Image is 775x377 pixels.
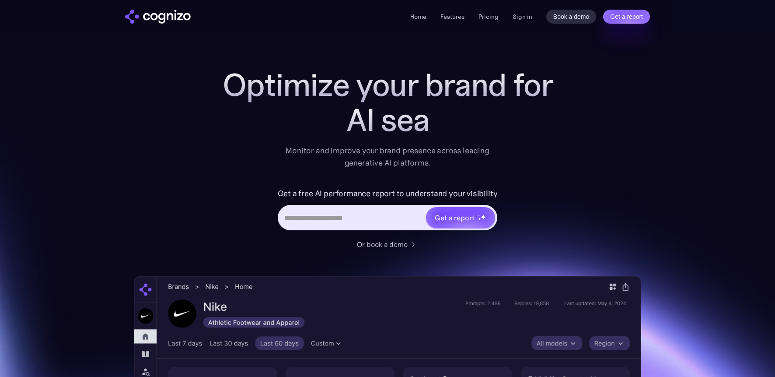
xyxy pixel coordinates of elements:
[603,10,650,24] a: Get a report
[478,218,481,221] img: star
[410,13,426,21] a: Home
[213,67,562,102] h1: Optimize your brand for
[435,212,474,223] div: Get a report
[125,10,191,24] img: cognizo logo
[213,102,562,137] div: AI sea
[278,187,498,235] form: Hero URL Input Form
[280,144,495,169] div: Monitor and improve your brand presence across leading generative AI platforms.
[125,10,191,24] a: home
[278,187,498,201] label: Get a free AI performance report to understand your visibility
[440,13,464,21] a: Features
[357,239,408,250] div: Or book a demo
[425,206,496,229] a: Get a reportstarstarstar
[513,11,532,22] a: Sign in
[357,239,418,250] a: Or book a demo
[478,215,479,216] img: star
[478,13,499,21] a: Pricing
[480,214,486,220] img: star
[546,10,597,24] a: Book a demo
